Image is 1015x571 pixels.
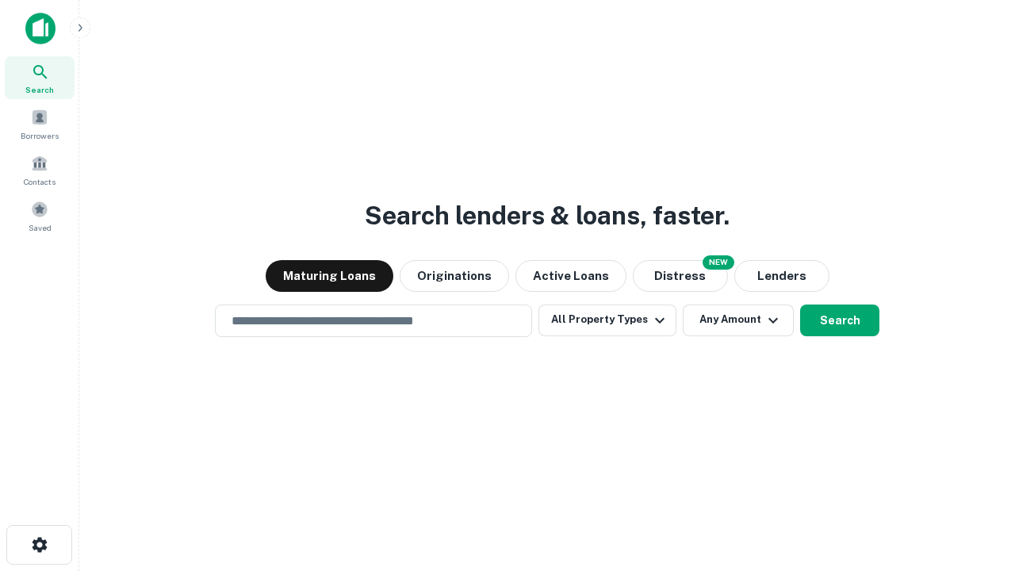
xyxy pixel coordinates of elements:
button: Search distressed loans with lien and other non-mortgage details. [633,260,728,292]
span: Contacts [24,175,56,188]
button: Originations [400,260,509,292]
a: Search [5,56,75,99]
iframe: Chat Widget [936,444,1015,520]
img: capitalize-icon.png [25,13,56,44]
a: Saved [5,194,75,237]
button: Lenders [734,260,829,292]
h3: Search lenders & loans, faster. [365,197,730,235]
span: Search [25,83,54,96]
button: Any Amount [683,305,794,336]
span: Saved [29,221,52,234]
div: NEW [703,255,734,270]
a: Borrowers [5,102,75,145]
button: Active Loans [515,260,626,292]
button: Maturing Loans [266,260,393,292]
button: Search [800,305,879,336]
span: Borrowers [21,129,59,142]
a: Contacts [5,148,75,191]
button: All Property Types [538,305,676,336]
